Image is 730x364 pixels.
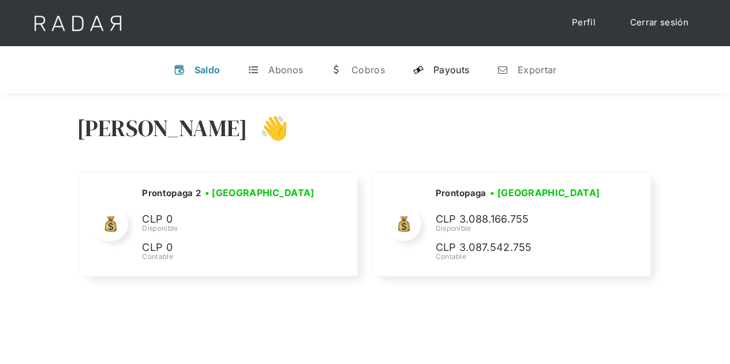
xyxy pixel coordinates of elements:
div: Saldo [194,64,220,76]
div: Contable [142,252,318,262]
div: v [174,64,185,76]
div: t [248,64,259,76]
div: Disponible [435,223,608,234]
div: Payouts [433,64,469,76]
a: Perfil [560,12,607,34]
h3: 👋 [248,114,288,142]
a: Cerrar sesión [619,12,700,34]
div: n [497,64,508,76]
h3: • [GEOGRAPHIC_DATA] [205,186,315,200]
div: Abonos [268,64,303,76]
h3: • [GEOGRAPHIC_DATA] [490,186,600,200]
div: Disponible [142,223,318,234]
p: CLP 0 [142,239,315,256]
div: w [331,64,342,76]
div: Contable [435,252,608,262]
p: CLP 3.088.166.755 [435,211,608,228]
h3: [PERSON_NAME] [77,114,248,142]
p: CLP 0 [142,211,315,228]
div: y [413,64,424,76]
p: CLP 3.087.542.755 [435,239,608,256]
div: Exportar [518,64,556,76]
div: Cobros [351,64,385,76]
h2: Prontopaga [435,187,486,199]
h2: Prontopaga 2 [142,187,201,199]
